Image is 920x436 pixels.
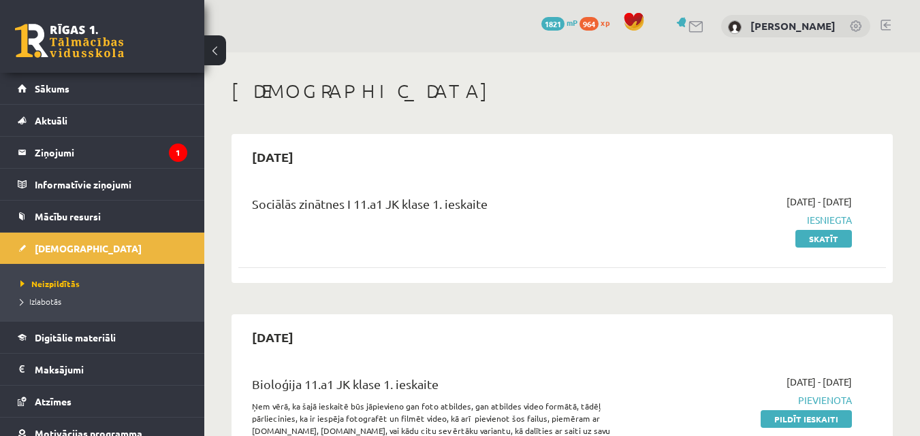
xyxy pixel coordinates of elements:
[761,410,852,428] a: Pildīt ieskaiti
[580,17,599,31] span: 964
[35,137,187,168] legend: Ziņojumi
[20,278,80,289] span: Neizpildītās
[35,114,67,127] span: Aktuāli
[35,395,72,407] span: Atzīmes
[35,82,69,95] span: Sākums
[18,105,187,136] a: Aktuāli
[787,195,852,209] span: [DATE] - [DATE]
[18,201,187,232] a: Mācību resursi
[18,73,187,104] a: Sākums
[238,141,307,173] h2: [DATE]
[232,80,893,103] h1: [DEMOGRAPHIC_DATA]
[35,354,187,385] legend: Maksājumi
[18,169,187,200] a: Informatīvie ziņojumi
[18,386,187,417] a: Atzīmes
[238,321,307,353] h2: [DATE]
[541,17,565,31] span: 1821
[35,331,116,343] span: Digitālie materiāli
[795,230,852,248] a: Skatīt
[18,354,187,385] a: Maksājumi
[20,278,191,290] a: Neizpildītās
[787,375,852,389] span: [DATE] - [DATE]
[665,213,852,227] span: Iesniegta
[601,17,609,28] span: xp
[728,20,742,34] img: Megija Kozlova
[541,17,577,28] a: 1821 mP
[252,375,645,400] div: Bioloģija 11.a1 JK klase 1. ieskaite
[35,210,101,222] span: Mācību resursi
[750,19,836,33] a: [PERSON_NAME]
[567,17,577,28] span: mP
[18,233,187,264] a: [DEMOGRAPHIC_DATA]
[18,322,187,353] a: Digitālie materiāli
[252,195,645,220] div: Sociālās zinātnes I 11.a1 JK klase 1. ieskaite
[35,169,187,200] legend: Informatīvie ziņojumi
[580,17,616,28] a: 964 xp
[169,144,187,162] i: 1
[35,242,142,254] span: [DEMOGRAPHIC_DATA]
[665,393,852,407] span: Pievienota
[20,296,61,307] span: Izlabotās
[18,137,187,168] a: Ziņojumi1
[15,24,124,58] a: Rīgas 1. Tālmācības vidusskola
[20,295,191,307] a: Izlabotās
